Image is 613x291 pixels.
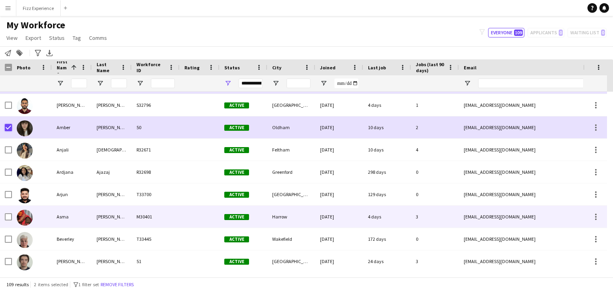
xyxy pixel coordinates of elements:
[57,59,68,77] span: First Name
[411,183,459,205] div: 0
[224,147,249,153] span: Active
[224,214,249,220] span: Active
[136,80,144,87] button: Open Filter Menu
[17,187,33,203] img: Arjun Raj
[411,161,459,183] div: 0
[132,161,180,183] div: R32698
[78,281,99,287] span: 1 filter set
[17,98,33,114] img: Alpesh Kerai
[132,94,180,116] div: S32796
[132,139,180,161] div: R32671
[57,80,64,87] button: Open Filter Menu
[52,250,92,272] div: [PERSON_NAME]
[34,281,68,287] span: 2 items selected
[45,48,54,58] app-action-btn: Export XLSX
[315,94,363,116] div: [DATE]
[224,125,249,131] span: Active
[26,34,41,41] span: Export
[52,94,92,116] div: [PERSON_NAME]
[315,228,363,250] div: [DATE]
[17,254,33,270] img: Billy Roberts
[92,250,132,272] div: [PERSON_NAME]
[92,228,132,250] div: [PERSON_NAME]
[267,161,315,183] div: Greenford
[46,33,68,43] a: Status
[86,33,110,43] a: Comms
[69,33,84,43] a: Tag
[267,116,315,138] div: Oldham
[22,33,44,43] a: Export
[92,206,132,228] div: [PERSON_NAME]
[132,183,180,205] div: T33700
[71,79,87,88] input: First Name Filter Input
[92,161,132,183] div: Ajazaj
[132,206,180,228] div: M30401
[92,139,132,161] div: [DEMOGRAPHIC_DATA] Villamer
[17,65,30,71] span: Photo
[315,183,363,205] div: [DATE]
[3,48,13,58] app-action-btn: Notify workforce
[132,116,180,138] div: 50
[320,65,336,71] span: Joined
[224,192,249,198] span: Active
[315,116,363,138] div: [DATE]
[411,228,459,250] div: 0
[33,48,43,58] app-action-btn: Advanced filters
[52,206,92,228] div: Asma
[52,161,92,183] div: Ardjana
[17,232,33,248] img: Beverley Gunn
[272,80,279,87] button: Open Filter Menu
[315,206,363,228] div: [DATE]
[17,120,33,136] img: Amber Brooks
[514,29,523,36] span: 109
[6,34,18,41] span: View
[368,65,386,71] span: Last job
[224,102,249,108] span: Active
[363,228,411,250] div: 172 days
[224,80,231,87] button: Open Filter Menu
[267,139,315,161] div: Feltham
[111,79,127,88] input: Last Name Filter Input
[52,228,92,250] div: Beverley
[97,61,117,73] span: Last Name
[488,28,524,37] button: Everyone109
[132,228,180,250] div: T33445
[411,139,459,161] div: 4
[49,34,65,41] span: Status
[92,183,132,205] div: [PERSON_NAME]
[464,65,477,71] span: Email
[272,65,281,71] span: City
[73,34,81,41] span: Tag
[320,80,327,87] button: Open Filter Menu
[3,33,21,43] a: View
[17,143,33,159] img: Anjali Hinduja Villamer
[99,280,135,289] button: Remove filters
[224,236,249,242] span: Active
[267,228,315,250] div: Wakefield
[315,139,363,161] div: [DATE]
[363,250,411,272] div: 24 days
[92,94,132,116] div: [PERSON_NAME]
[363,183,411,205] div: 129 days
[267,183,315,205] div: [GEOGRAPHIC_DATA]
[363,161,411,183] div: 298 days
[267,94,315,116] div: [GEOGRAPHIC_DATA]
[224,259,249,265] span: Active
[411,206,459,228] div: 3
[363,94,411,116] div: 4 days
[411,250,459,272] div: 3
[6,19,65,31] span: My Workforce
[287,79,310,88] input: City Filter Input
[92,116,132,138] div: [PERSON_NAME]
[224,65,240,71] span: Status
[132,250,180,272] div: 51
[363,139,411,161] div: 10 days
[334,79,358,88] input: Joined Filter Input
[16,0,61,16] button: Fizz Experience
[184,65,200,71] span: Rating
[315,250,363,272] div: [DATE]
[52,183,92,205] div: Arjun
[97,80,104,87] button: Open Filter Menu
[17,165,33,181] img: Ardjana Ajazaj
[267,206,315,228] div: Harrow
